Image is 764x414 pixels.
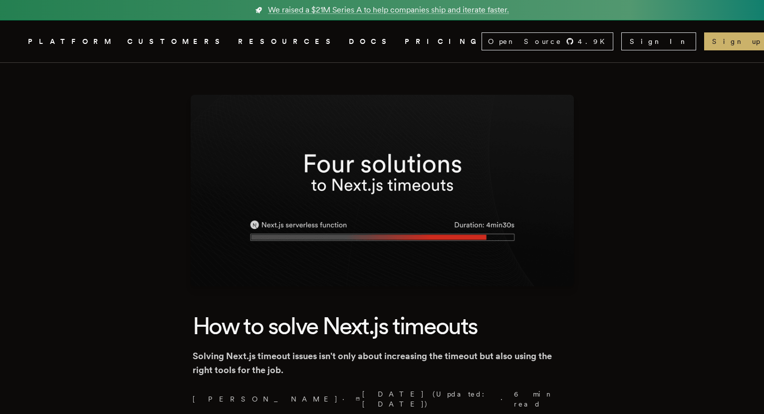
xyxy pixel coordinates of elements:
[488,36,562,46] span: Open Source
[514,389,565,409] span: 6 min read
[191,95,574,286] img: Featured image for How to solve Next.js timeouts blog post
[193,389,572,409] p: · ·
[405,35,482,48] a: PRICING
[28,35,115,48] button: PLATFORM
[621,32,696,50] a: Sign In
[193,349,572,377] p: Solving Next.js timeout issues isn't only about increasing the timeout but also using the right t...
[238,35,337,48] button: RESOURCES
[127,35,226,48] a: CUSTOMERS
[193,394,338,404] a: [PERSON_NAME]
[356,389,497,409] span: [DATE] (Updated: [DATE] )
[349,35,393,48] a: DOCS
[578,36,611,46] span: 4.9 K
[268,4,509,16] span: We raised a $21M Series A to help companies ship and iterate faster.
[193,310,572,341] h1: How to solve Next.js timeouts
